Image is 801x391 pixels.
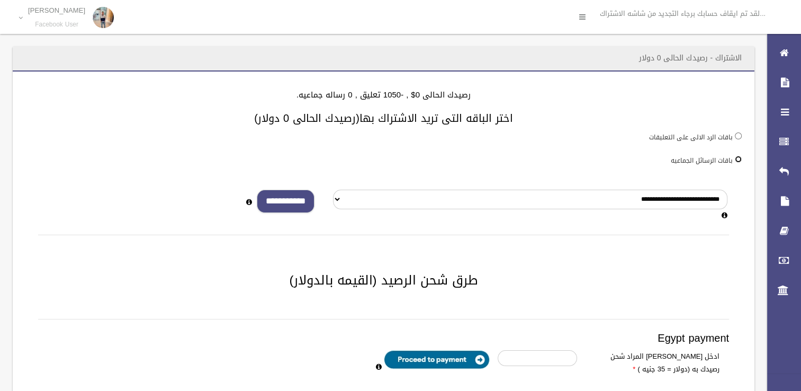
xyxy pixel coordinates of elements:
h3: Egypt payment [38,332,729,344]
label: ادخل [PERSON_NAME] المراد شحن رصيدك به (دولار = 35 جنيه ) [585,350,727,376]
label: باقات الرد الالى على التعليقات [649,131,733,143]
h3: اختر الباقه التى تريد الاشتراك بها(رصيدك الحالى 0 دولار) [25,112,742,124]
label: باقات الرسائل الجماعيه [671,155,733,166]
h2: طرق شحن الرصيد (القيمه بالدولار) [25,273,742,287]
p: [PERSON_NAME] [28,6,85,14]
small: Facebook User [28,21,85,29]
header: الاشتراك - رصيدك الحالى 0 دولار [626,48,754,68]
h4: رصيدك الحالى 0$ , -1050 تعليق , 0 رساله جماعيه. [25,91,742,100]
